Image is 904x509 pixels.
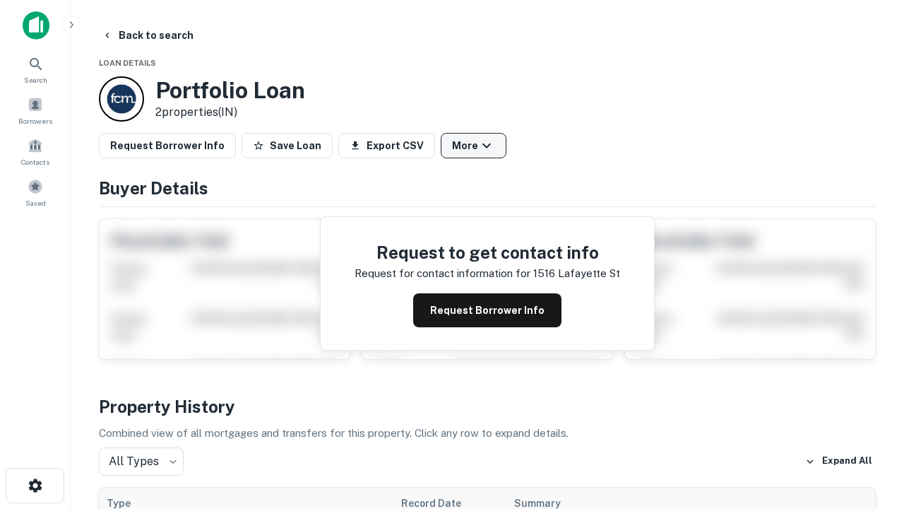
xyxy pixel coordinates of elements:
h4: Buyer Details [99,175,876,201]
img: capitalize-icon.png [23,11,49,40]
button: Request Borrower Info [413,293,561,327]
a: Borrowers [4,91,66,129]
h4: Request to get contact info [355,240,620,265]
span: Search [24,74,47,86]
p: 2 properties (IN) [155,104,305,121]
button: Request Borrower Info [99,133,236,158]
iframe: Chat Widget [833,396,904,464]
button: More [441,133,506,158]
button: Expand All [802,451,876,472]
a: Saved [4,173,66,211]
p: 1516 lafayette st [533,265,620,282]
button: Save Loan [242,133,333,158]
h4: Property History [99,394,876,419]
span: Borrowers [18,115,52,127]
span: Contacts [21,156,49,168]
button: Export CSV [338,133,435,158]
h3: Portfolio Loan [155,77,305,104]
div: All Types [99,447,184,476]
a: Search [4,50,66,88]
p: Combined view of all mortgages and transfers for this property. Click any row to expand details. [99,425,876,442]
button: Back to search [96,23,199,48]
span: Saved [25,197,46,209]
p: Request for contact information for [355,265,530,282]
a: Contacts [4,132,66,170]
span: Loan Details [99,59,156,67]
